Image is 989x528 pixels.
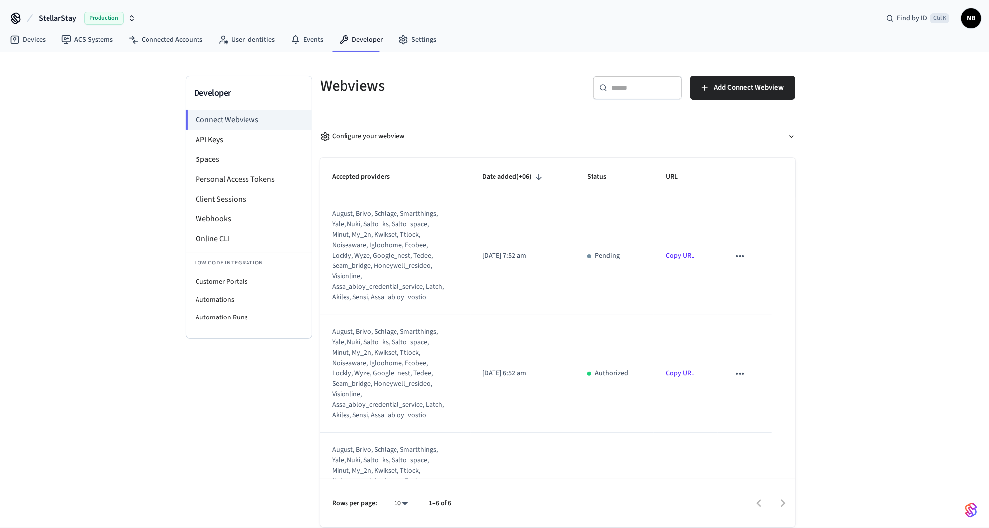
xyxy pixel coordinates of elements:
span: Ctrl K [930,13,949,23]
a: Events [283,31,331,49]
span: Accepted providers [332,169,402,185]
li: Online CLI [186,229,312,249]
p: Pending [595,251,620,261]
a: Copy URL [666,251,694,261]
a: User Identities [210,31,283,49]
li: Connect Webviews [186,110,312,130]
p: Authorized [595,369,628,379]
li: API Keys [186,130,312,150]
span: URL [666,169,691,185]
li: Low Code Integration [186,253,312,273]
button: Configure your webview [320,123,795,150]
span: StellarStay [39,12,76,24]
a: Settings [391,31,444,49]
span: Production [84,12,124,25]
span: Add Connect Webview [714,81,784,94]
a: Copy URL [666,369,694,378]
a: Devices [2,31,53,49]
li: Automation Runs [186,309,312,326]
span: NB [962,9,980,27]
li: Customer Portals [186,273,312,291]
li: Spaces [186,150,312,169]
p: [DATE] 7:52 am [483,251,563,261]
li: Personal Access Tokens [186,169,312,189]
button: Add Connect Webview [690,76,795,100]
span: Find by ID [897,13,927,23]
button: NB [961,8,981,28]
div: 10 [389,496,413,511]
li: Webhooks [186,209,312,229]
span: Status [587,169,619,185]
div: august, brivo, schlage, smartthings, yale, nuki, salto_ks, salto_space, minut, my_2n, kwikset, tt... [332,327,446,421]
p: Rows per page: [332,498,377,509]
div: Find by IDCtrl K [878,9,957,27]
li: Client Sessions [186,189,312,209]
p: 1–6 of 6 [429,498,451,509]
h5: Webviews [320,76,552,96]
a: ACS Systems [53,31,121,49]
a: Developer [331,31,391,49]
a: Connected Accounts [121,31,210,49]
div: Configure your webview [320,131,404,142]
li: Automations [186,291,312,309]
h3: Developer [194,86,304,100]
span: Date added(+06) [483,169,545,185]
div: august, brivo, schlage, smartthings, yale, nuki, salto_ks, salto_space, minut, my_2n, kwikset, tt... [332,209,446,303]
p: [DATE] 6:52 am [483,369,563,379]
img: SeamLogoGradient.69752ec5.svg [965,502,977,518]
